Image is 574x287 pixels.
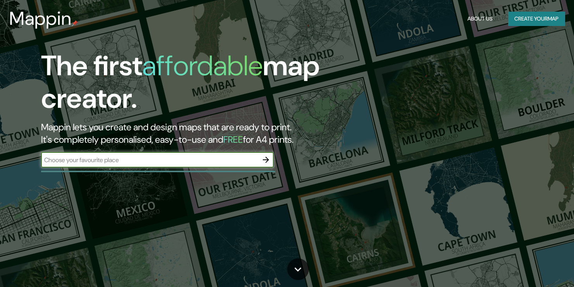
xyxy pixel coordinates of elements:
h5: FREE [223,133,243,145]
img: mappin-pin [72,20,78,26]
button: Create yourmap [508,12,565,26]
button: About Us [464,12,496,26]
h1: affordable [142,48,263,84]
h1: The first map creator. [41,50,328,121]
input: Choose your favourite place [41,156,258,164]
h2: Mappin lets you create and design maps that are ready to print. It's completely personalised, eas... [41,121,328,146]
h3: Mappin [9,8,72,29]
